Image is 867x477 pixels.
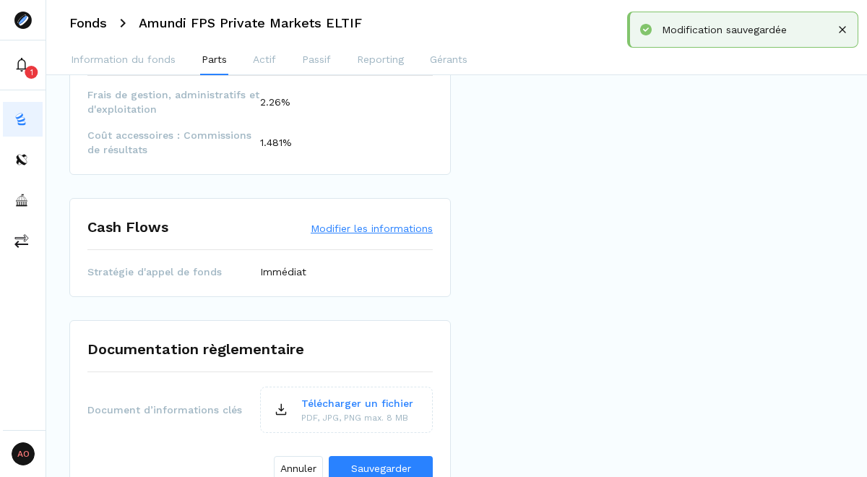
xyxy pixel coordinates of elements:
button: asset-managers [3,183,43,218]
span: Stratégie d'appel de fonds [87,265,260,279]
p: Reporting [357,52,404,67]
p: PDF, JPG, PNG max. 8 MB [301,411,413,424]
p: 1.481% [260,135,292,150]
button: 1 [3,48,43,82]
p: 1 [30,66,33,78]
button: Information du fonds [69,46,177,75]
button: Actif [251,46,277,75]
img: distributors [14,152,29,167]
p: Actif [253,52,276,67]
h1: Documentation règlementaire [87,338,304,360]
h3: Fonds [69,17,107,30]
span: Annuler [280,461,316,476]
p: Télécharger un fichier [301,396,413,411]
p: Immédiat [260,265,306,279]
img: asset-managers [14,193,29,207]
div: Modification sauvegardée [662,22,834,37]
button: funds [3,102,43,137]
span: Frais de gestion, administratifs et d'exploitation [87,87,260,116]
h1: Cash Flows [87,216,168,238]
button: distributors [3,142,43,177]
button: Gérants [428,46,469,75]
p: 2.26% [260,95,290,109]
span: Sauvegarder [351,463,411,474]
span: Document d’informations clés [87,403,260,417]
button: Passif [301,46,332,75]
span: AO [12,442,35,465]
p: Gérants [430,52,467,67]
button: commissions [3,223,43,258]
p: Passif [302,52,331,67]
button: Modifier les informations [311,221,433,236]
p: Information du fonds [71,52,176,67]
h3: Amundi FPS Private Markets ELTIF [139,17,362,30]
img: commissions [14,233,29,248]
span: Coût accessoires : Commissions de résultats [87,128,260,157]
img: funds [14,112,29,126]
button: Parts [200,46,228,75]
button: Reporting [355,46,405,75]
p: Parts [202,52,227,67]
